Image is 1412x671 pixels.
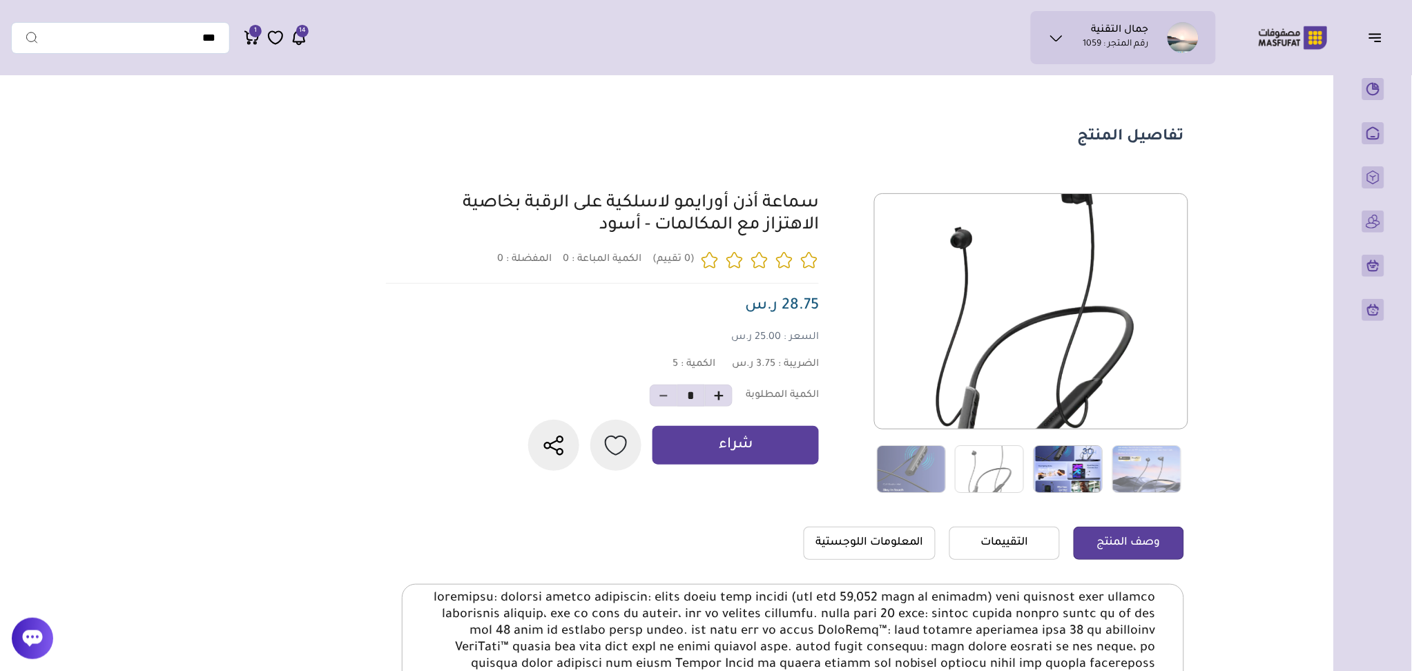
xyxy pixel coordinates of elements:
span: 1 [254,25,257,37]
button: شراء [652,426,819,465]
img: Logo [1249,24,1337,51]
a: وصف المنتج [1074,527,1184,560]
span: المفضلة : [506,254,552,265]
span: 5 [673,359,678,370]
span: الضريبة : [778,359,819,370]
img: Product thumb [1034,445,1103,493]
img: Product thumb [877,445,946,493]
span: 28.75 ر.س [745,298,819,315]
img: Product thumb [1112,445,1181,493]
span: الكمية : [681,359,715,370]
p: شراء [719,436,753,455]
h1: تفاصيل المنتج [1078,128,1184,148]
span: الكمية المباعة : [572,254,641,265]
a: 1 [244,29,260,46]
h1: جمال التقنية [1092,24,1149,38]
img: جمال التقنية [1168,22,1199,53]
span: 25.00 ر.س [731,332,781,343]
span: 3.75 ر.س [732,359,775,370]
p: رقم المتجر : 1059 [1083,38,1149,52]
p: الكمية المطلوبة [746,389,819,402]
span: 14 [299,25,306,37]
span: 0 [563,254,569,265]
img: Product thumb [955,445,1024,493]
a: المعلومات اللوجستية [804,527,936,560]
a: التقييمات [949,527,1060,560]
a: سماعة أذن أورايمو لاسلكية على الرقبة بخاصية الاهتزاز مع المكالمات - أسود [463,195,819,235]
img: Product image [875,155,1188,467]
span: السعر : [784,332,819,343]
a: 14 [291,29,307,46]
p: (0 تقييم) [652,253,695,266]
span: 0 [497,254,503,265]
